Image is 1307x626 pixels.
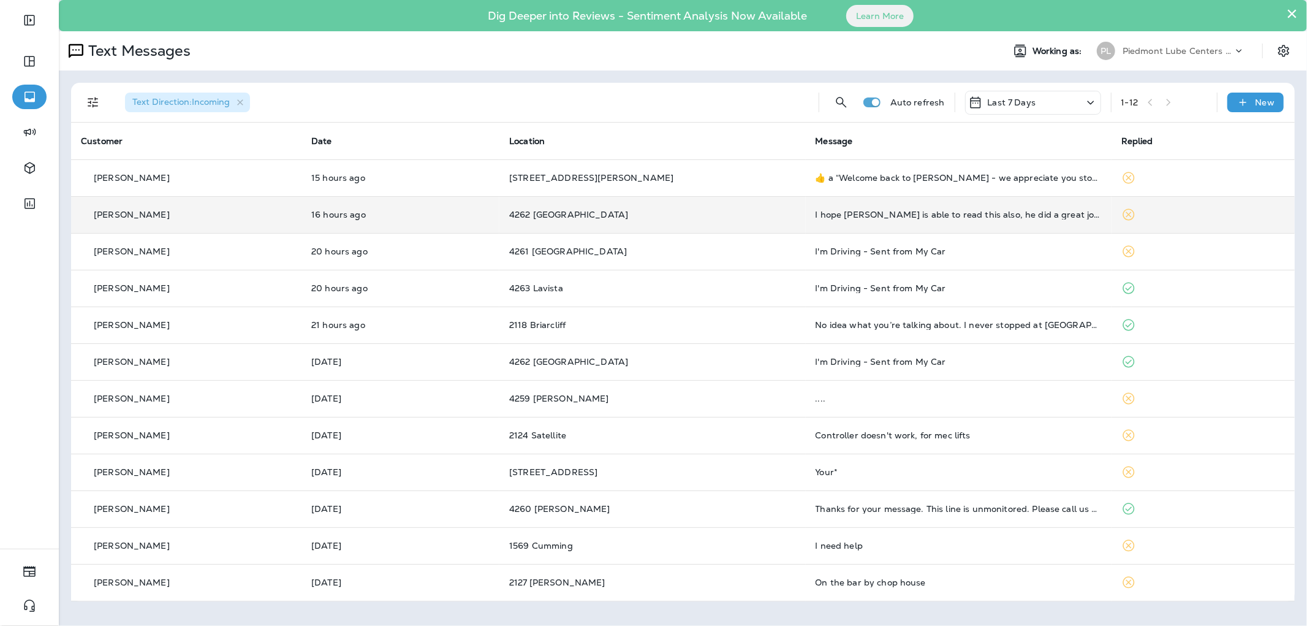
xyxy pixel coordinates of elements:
p: New [1256,97,1275,107]
span: Working as: [1032,46,1085,56]
div: Controller doesn't work, for mec lifts [816,430,1102,440]
span: 2118 Briarcliff [509,319,566,330]
span: 2127 [PERSON_NAME] [509,577,605,588]
p: Sep 25, 2025 08:15 AM [311,430,490,440]
p: Sep 29, 2025 12:17 PM [311,246,490,256]
span: 1569 Cumming [509,540,573,551]
button: Filters [81,90,105,115]
p: Sep 24, 2025 02:17 PM [311,541,490,551]
div: I'm Driving - Sent from My Car [816,357,1102,367]
p: Sep 26, 2025 01:17 PM [311,357,490,367]
p: [PERSON_NAME] [94,394,170,403]
p: Dig Deeper into Reviews - Sentiment Analysis Now Available [452,14,843,18]
p: [PERSON_NAME] [94,467,170,477]
span: 4261 [GEOGRAPHIC_DATA] [509,246,627,257]
p: [PERSON_NAME] [94,578,170,587]
div: PL [1097,42,1115,60]
div: I hope Sean is able to read this also, he did a great job replacing my oil pan a few weeks ago an... [816,210,1102,219]
span: Location [509,136,545,147]
p: [PERSON_NAME] [94,430,170,440]
span: Message [816,136,853,147]
div: I'm Driving - Sent from My Car [816,246,1102,256]
div: .... [816,394,1102,403]
span: Replied [1121,136,1153,147]
p: Sep 29, 2025 04:35 PM [311,210,490,219]
div: ​👍​ a “ Welcome back to Jiffy Lube - we appreciate you stopping by again! Please leave us a revie... [816,173,1102,183]
div: Your* [816,467,1102,477]
span: Customer [81,136,123,147]
div: Thanks for your message. This line is unmonitored. Please call us at 770-793-5000 if you have any... [816,504,1102,514]
span: Text Direction : Incoming [132,96,230,107]
button: Settings [1273,40,1295,62]
p: Sep 24, 2025 02:13 PM [311,578,490,587]
button: Close [1286,4,1298,23]
p: [PERSON_NAME] [94,541,170,551]
span: 4263 Lavista [509,283,563,294]
button: Search Messages [829,90,854,115]
p: Sep 29, 2025 11:22 AM [311,320,490,330]
div: I'm Driving - Sent from My Car [816,283,1102,293]
div: 1 - 12 [1121,97,1138,107]
p: Auto refresh [890,97,945,107]
span: 2124 Satellite [509,430,566,441]
p: [PERSON_NAME] [94,173,170,183]
span: 4262 [GEOGRAPHIC_DATA] [509,209,628,220]
div: Text Direction:Incoming [125,93,250,112]
p: [PERSON_NAME] [94,246,170,256]
p: Sep 24, 2025 03:17 PM [311,504,490,514]
button: Expand Sidebar [12,8,47,32]
p: Sep 29, 2025 05:46 PM [311,173,490,183]
button: Learn More [846,5,914,27]
span: 4259 [PERSON_NAME] [509,393,609,404]
p: Sep 29, 2025 12:17 PM [311,283,490,293]
span: [STREET_ADDRESS][PERSON_NAME] [509,172,673,183]
span: Date [311,136,332,147]
div: No idea what you’re talking about. I never stopped at Jiffy, babe. I haven’t used a third-party c... [816,320,1102,330]
p: Text Messages [83,42,191,60]
span: 4262 [GEOGRAPHIC_DATA] [509,356,628,367]
p: [PERSON_NAME] [94,210,170,219]
span: [STREET_ADDRESS] [509,467,597,478]
div: On the bar by chop house [816,578,1102,587]
p: [PERSON_NAME] [94,283,170,293]
p: Last 7 Days [988,97,1036,107]
p: Sep 25, 2025 01:53 PM [311,394,490,403]
p: Piedmont Lube Centers LLC [1123,46,1233,56]
p: Sep 24, 2025 11:02 PM [311,467,490,477]
p: [PERSON_NAME] [94,320,170,330]
div: I need help [816,541,1102,551]
p: [PERSON_NAME] [94,357,170,367]
p: [PERSON_NAME] [94,504,170,514]
span: 4260 [PERSON_NAME] [509,503,610,514]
